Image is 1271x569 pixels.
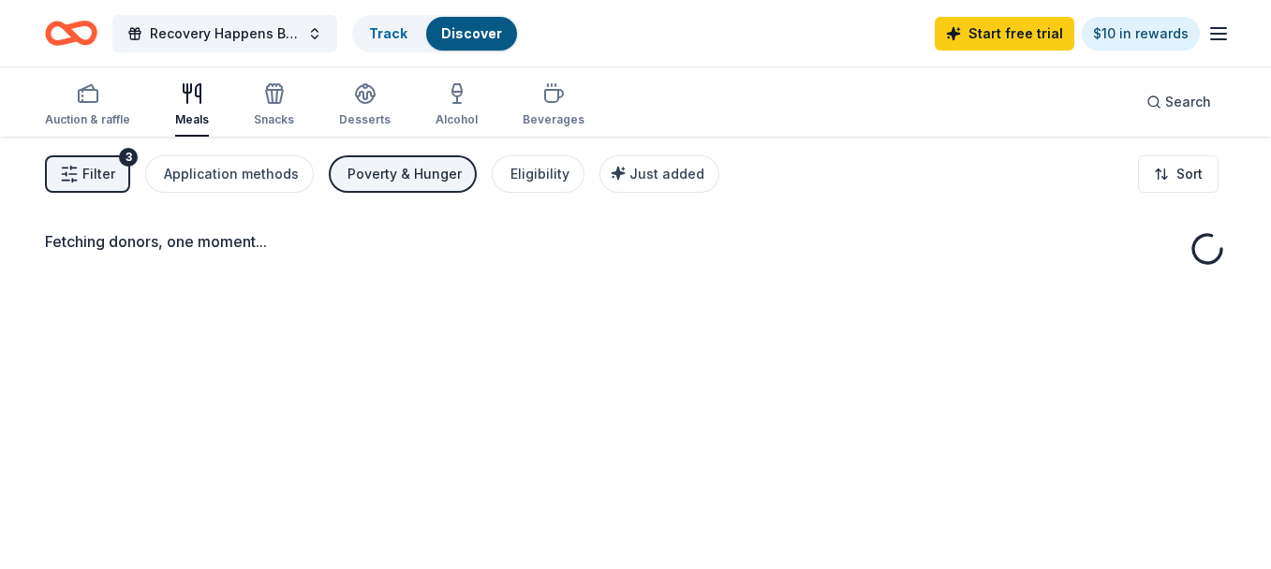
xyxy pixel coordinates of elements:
div: Eligibility [510,163,569,185]
span: Just added [629,166,704,182]
button: Desserts [339,75,391,137]
button: Eligibility [492,155,584,193]
a: Track [369,25,407,41]
button: Auction & raffle [45,75,130,137]
div: Alcohol [436,112,478,127]
button: Recovery Happens BBQ Fundraiser [112,15,337,52]
button: Sort [1138,155,1219,193]
a: Start free trial [935,17,1074,51]
span: Filter [82,163,115,185]
div: Beverages [523,112,584,127]
button: Application methods [145,155,314,193]
span: Recovery Happens BBQ Fundraiser [150,22,300,45]
span: Search [1165,91,1211,113]
a: Discover [441,25,502,41]
div: Snacks [254,112,294,127]
button: Filter3 [45,155,130,193]
div: Application methods [164,163,299,185]
button: Beverages [523,75,584,137]
button: Meals [175,75,209,137]
div: 3 [119,148,138,167]
a: Home [45,11,97,55]
a: $10 in rewards [1082,17,1200,51]
button: Search [1131,83,1226,121]
button: Just added [599,155,719,193]
span: Sort [1176,163,1203,185]
button: Poverty & Hunger [329,155,477,193]
div: Desserts [339,112,391,127]
div: Poverty & Hunger [347,163,462,185]
div: Auction & raffle [45,112,130,127]
button: Snacks [254,75,294,137]
div: Fetching donors, one moment... [45,230,1226,253]
div: Meals [175,112,209,127]
button: TrackDiscover [352,15,519,52]
button: Alcohol [436,75,478,137]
